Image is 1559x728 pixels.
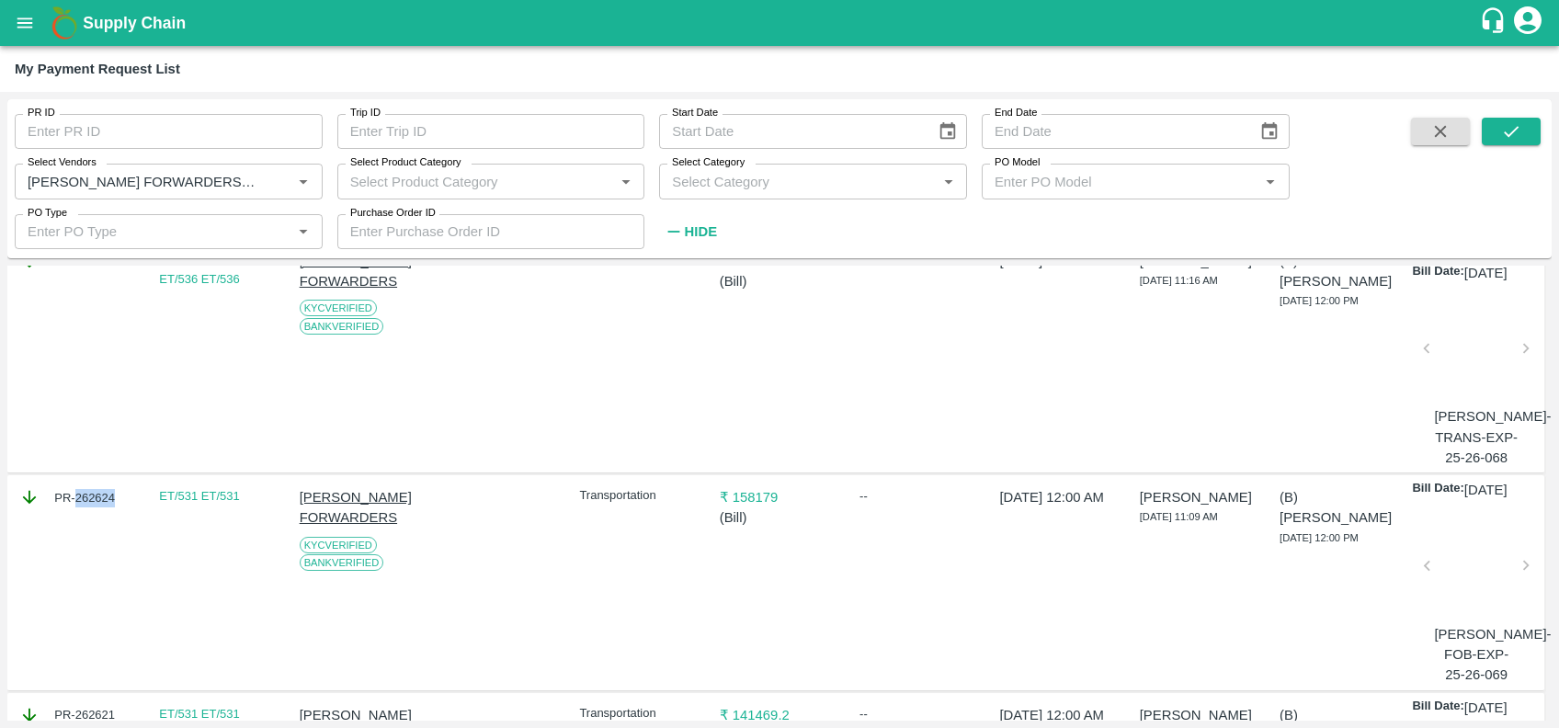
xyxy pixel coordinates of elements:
div: PR-262621 [19,705,139,725]
input: Select Category [665,169,931,193]
div: customer-support [1479,6,1511,40]
p: ( Bill ) [720,271,839,291]
a: ET/531 ET/531 [159,489,239,503]
button: Open [291,220,315,244]
p: [PERSON_NAME]-TRANS-EXP-25-26-068 [1434,406,1518,468]
p: Bill Date: [1412,698,1463,718]
p: Transportation [579,705,699,722]
input: Select Product Category [343,169,609,193]
label: PO Type [28,206,67,221]
p: (B) [PERSON_NAME] [1280,487,1399,529]
label: Select Vendors [28,155,97,170]
div: -- [859,705,979,723]
div: account of current user [1511,4,1544,42]
p: ₹ 158179 [720,487,839,507]
input: Enter PR ID [15,114,323,149]
p: [PERSON_NAME]-FOB-EXP-25-26-069 [1434,624,1518,686]
input: Enter PO Model [987,169,1254,193]
label: Select Category [672,155,745,170]
label: End Date [995,106,1037,120]
button: Open [1258,169,1282,193]
span: KYC Verified [300,537,377,553]
p: (B) [PERSON_NAME] [1280,251,1399,292]
img: logo [46,5,83,41]
button: Open [614,169,638,193]
div: PR-262624 [19,487,139,507]
p: Transportation [579,487,699,505]
label: PO Model [995,155,1041,170]
label: PR ID [28,106,55,120]
p: Bill Date: [1412,263,1463,283]
span: Bank Verified [300,554,384,571]
button: Open [291,169,315,193]
p: Bill Date: [1412,480,1463,500]
a: ET/531 ET/531 [159,707,239,721]
button: Open [937,169,961,193]
button: Choose date [930,114,965,149]
label: Purchase Order ID [350,206,436,221]
a: ET/536 ET/536 [159,272,239,286]
p: [DATE] 12:00 AM [999,705,1119,725]
strong: Hide [685,224,717,239]
input: Enter Purchase Order ID [337,214,645,249]
span: [DATE] 11:09 AM [1140,511,1218,522]
p: [DATE] 12:00 AM [999,487,1119,507]
a: Supply Chain [83,10,1479,36]
p: [PERSON_NAME] FORWARDERS [300,487,419,529]
p: [PERSON_NAME] [1140,705,1259,725]
b: Supply Chain [83,14,186,32]
div: My Payment Request List [15,57,180,81]
span: [DATE] 12:00 PM [1280,295,1359,306]
p: [DATE] [1464,480,1508,500]
input: Enter Trip ID [337,114,645,149]
button: open drawer [4,2,46,44]
label: Start Date [672,106,718,120]
span: [DATE] 12:00 PM [1280,532,1359,543]
p: [DATE] [1464,263,1508,283]
input: End Date [982,114,1245,149]
label: Trip ID [350,106,381,120]
div: -- [859,487,979,506]
input: Start Date [659,114,922,149]
p: [PERSON_NAME] [1140,487,1259,507]
span: [DATE] 11:16 AM [1140,275,1218,286]
button: Choose date [1252,114,1287,149]
input: Enter PO Type [20,220,287,244]
p: [DATE] [1464,698,1508,718]
button: Hide [659,216,722,247]
input: Select Vendor [20,169,263,193]
span: Bank Verified [300,318,384,335]
label: Select Product Category [350,155,461,170]
p: ₹ 141469.2 [720,705,839,725]
p: ( Bill ) [720,507,839,528]
p: [PERSON_NAME] FORWARDERS [300,251,419,292]
span: KYC Verified [300,300,377,316]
